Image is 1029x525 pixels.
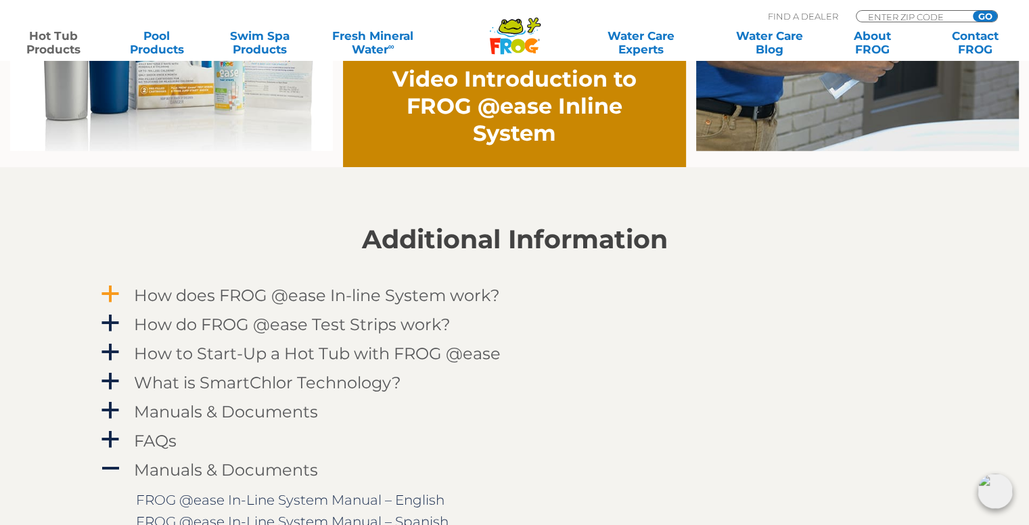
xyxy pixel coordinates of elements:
[99,283,931,308] a: a How does FROG @ease In-line System work?
[576,29,706,56] a: Water CareExperts
[100,342,120,363] span: a
[134,432,177,450] h4: FAQs
[116,29,196,56] a: PoolProducts
[99,428,931,453] a: a FAQs
[134,344,501,363] h4: How to Start-Up a Hot Tub with FROG @ease
[388,41,394,51] sup: ∞
[100,284,120,304] span: a
[729,29,809,56] a: Water CareBlog
[978,474,1013,509] img: openIcon
[832,29,912,56] a: AboutFROG
[936,29,1015,56] a: ContactFROG
[136,492,444,508] a: FROG @ease In-Line System Manual – English
[100,430,120,450] span: a
[99,457,931,482] a: A Manuals & Documents
[867,11,958,22] input: Zip Code Form
[323,29,423,56] a: Fresh MineralWater∞
[220,29,300,56] a: Swim SpaProducts
[99,370,931,395] a: a What is SmartChlor Technology?
[100,459,120,479] span: A
[99,399,931,424] a: a Manuals & Documents
[134,373,401,392] h4: What is SmartChlor Technology?
[134,403,318,421] h4: Manuals & Documents
[100,313,120,334] span: a
[99,341,931,366] a: a How to Start-Up a Hot Tub with FROG @ease
[134,286,500,304] h4: How does FROG @ease In-line System work?
[99,225,931,254] h2: Additional Information
[134,461,318,479] h4: Manuals & Documents
[378,66,652,147] h2: Video Introduction to FROG @ease Inline System
[973,11,997,22] input: GO
[99,312,931,337] a: a How do FROG @ease Test Strips work?
[768,10,838,22] p: Find A Dealer
[100,371,120,392] span: a
[14,29,93,56] a: Hot TubProducts
[134,315,451,334] h4: How do FROG @ease Test Strips work?
[100,401,120,421] span: a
